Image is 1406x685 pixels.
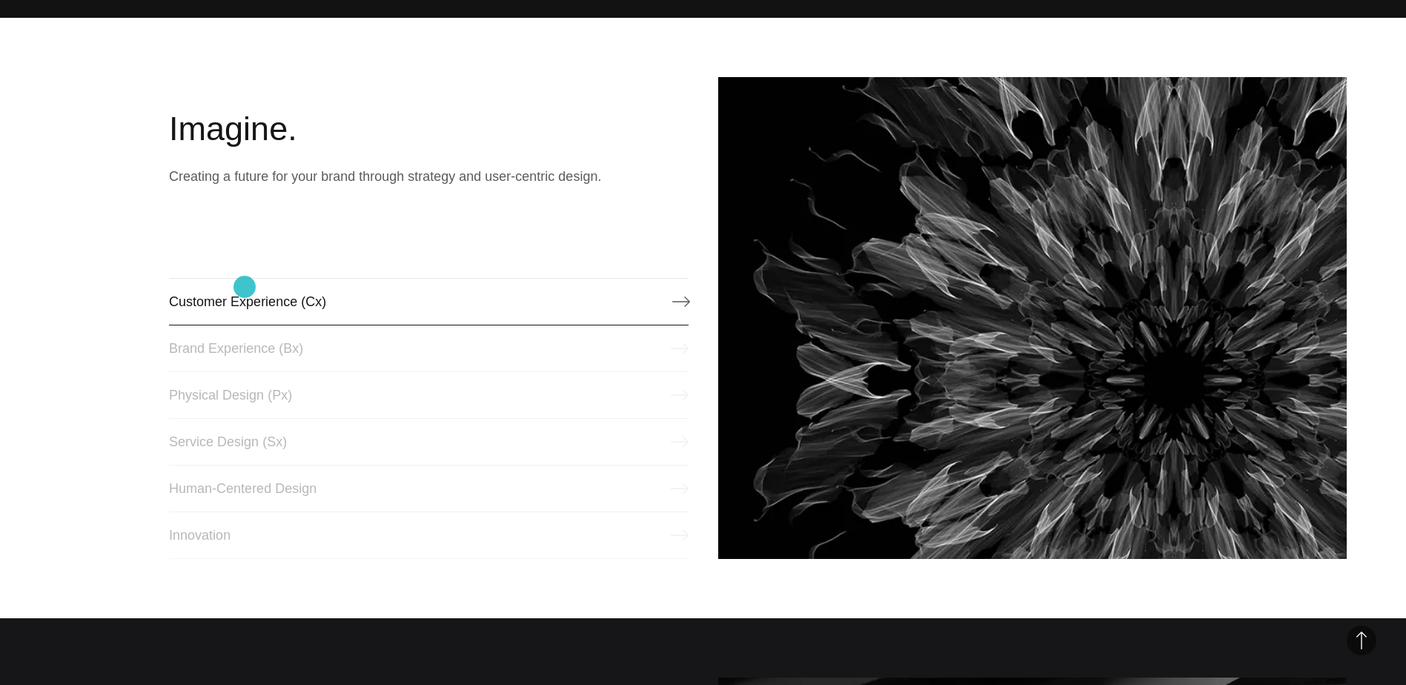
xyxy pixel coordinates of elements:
[169,371,688,419] a: Physical Design (Px)
[169,465,688,512] a: Human-Centered Design
[169,278,688,325] a: Customer Experience (Cx)
[1347,626,1376,655] button: Back to Top
[169,166,688,187] p: Creating a future for your brand through strategy and user-centric design.
[169,325,688,372] a: Brand Experience (Bx)
[169,107,688,151] h2: Imagine.
[169,418,688,466] a: Service Design (Sx)
[169,512,688,559] a: Innovation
